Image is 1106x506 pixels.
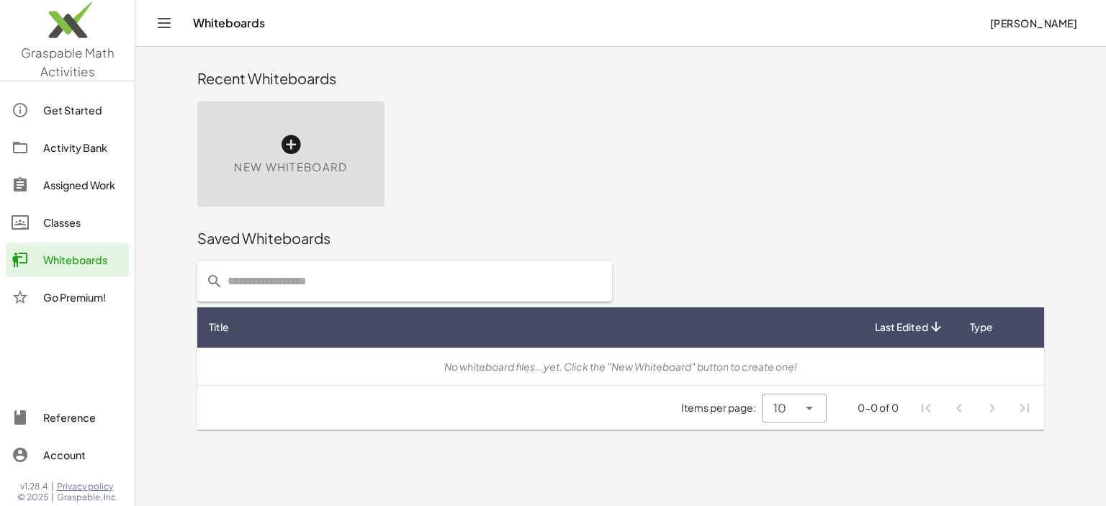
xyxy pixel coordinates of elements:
[989,17,1077,30] span: [PERSON_NAME]
[6,243,129,277] a: Whiteboards
[43,251,123,268] div: Whiteboards
[197,68,1044,89] div: Recent Whiteboards
[6,438,129,472] a: Account
[43,176,123,194] div: Assigned Work
[197,228,1044,248] div: Saved Whiteboards
[43,446,123,464] div: Account
[910,392,1041,425] nav: Pagination Navigation
[773,399,786,417] span: 10
[875,320,928,335] span: Last Edited
[51,492,54,503] span: |
[978,10,1089,36] button: [PERSON_NAME]
[6,205,129,240] a: Classes
[234,159,347,176] span: New Whiteboard
[153,12,176,35] button: Toggle navigation
[43,409,123,426] div: Reference
[20,481,48,492] span: v1.28.4
[6,130,129,165] a: Activity Bank
[209,320,229,335] span: Title
[206,273,223,290] i: prepended action
[970,320,993,335] span: Type
[6,400,129,435] a: Reference
[43,289,123,306] div: Go Premium!
[43,139,123,156] div: Activity Bank
[6,93,129,127] a: Get Started
[43,214,123,231] div: Classes
[51,481,54,492] span: |
[17,492,48,503] span: © 2025
[209,359,1033,374] div: No whiteboard files...yet. Click the "New Whiteboard" button to create one!
[6,168,129,202] a: Assigned Work
[858,400,899,415] div: 0-0 of 0
[57,492,118,503] span: Graspable, Inc.
[21,45,114,79] span: Graspable Math Activities
[681,400,762,415] span: Items per page:
[57,481,118,492] a: Privacy policy
[43,101,123,119] div: Get Started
